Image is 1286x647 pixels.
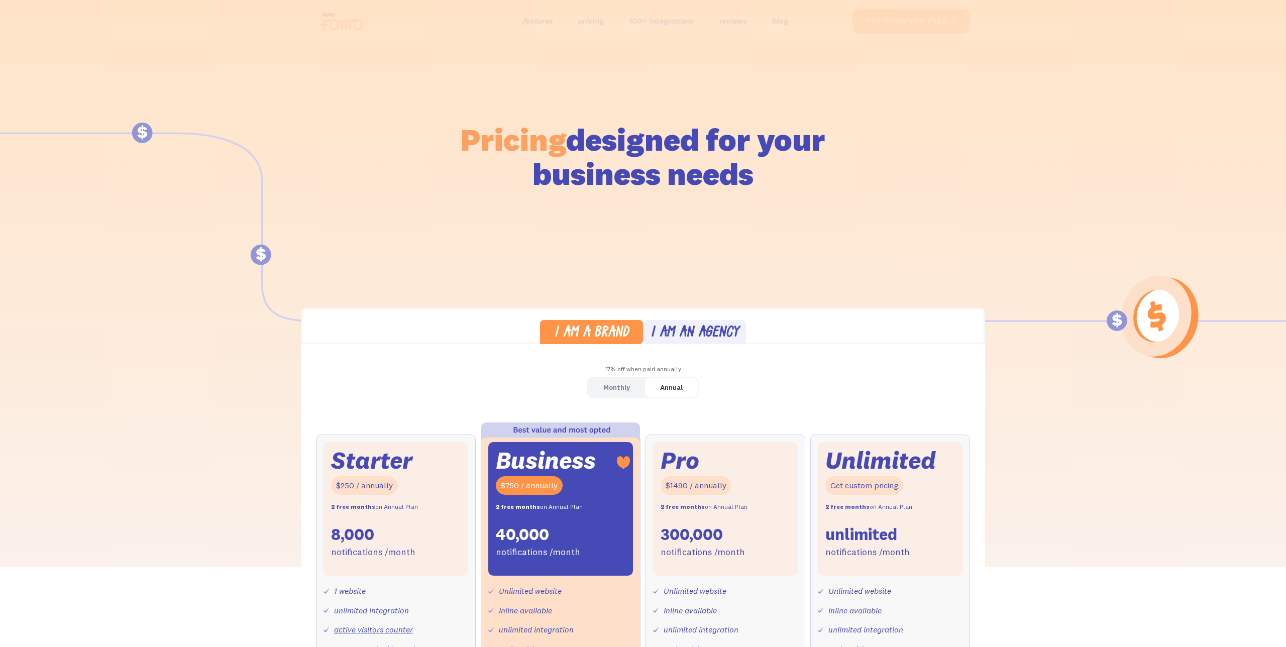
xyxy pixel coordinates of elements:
a: reviews [719,14,747,28]
div: on Annual Plan [496,500,583,514]
div: $1490 / annually [661,476,731,495]
div: Get custom pricing [825,476,903,495]
div: Starter [331,450,412,471]
span: Pricing [461,120,566,159]
span:  [949,17,957,26]
div: 8,000 [331,524,374,545]
div: 300,000 [661,524,723,545]
a: 100+ integrations [629,14,694,28]
div: Business [496,450,596,471]
div: I am a brand [554,326,629,341]
div: unlimited integration [828,622,903,637]
div: on Annual Plan [825,500,912,514]
div: $750 / annually [496,476,563,495]
div: I am an agency [651,326,739,341]
div: notifications /month [661,545,745,560]
div: unlimited integration [334,603,409,618]
div: unlimited [825,524,897,545]
div: notifications /month [825,545,910,560]
div: Inline available [828,603,882,618]
a: blog [772,14,788,28]
div: notifications /month [496,545,580,560]
div: Pro [661,450,699,471]
div: Unlimited [825,450,936,471]
a: pricing [578,14,604,28]
strong: 2 free months [331,503,375,510]
div: 17% off when paid annually [301,362,985,377]
div: 40,000 [496,524,549,545]
div: on Annual Plan [331,500,418,514]
div: Unlimited website [664,584,726,598]
div: Inline available [499,603,552,618]
a: active visitors counter [334,624,413,634]
div: Unlimited website [499,584,562,598]
strong: 2 free months [825,503,870,510]
div: Monthly [603,380,630,395]
div: unlimited integration [664,622,738,637]
a: features [523,14,553,28]
div: Inline available [664,603,717,618]
div: Annual [660,380,683,395]
h1: designed for your business needs [460,123,826,191]
div: notifications /month [331,545,415,560]
div: $250 / annually [331,476,398,495]
div: on Annual Plan [661,500,747,514]
strong: 2 free months [661,503,705,510]
div: 1 website [334,584,366,598]
strong: 2 free months [496,503,540,510]
a: try fomo for free [852,9,970,34]
div: Unlimited website [828,584,891,598]
div: unlimited integration [499,622,574,637]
